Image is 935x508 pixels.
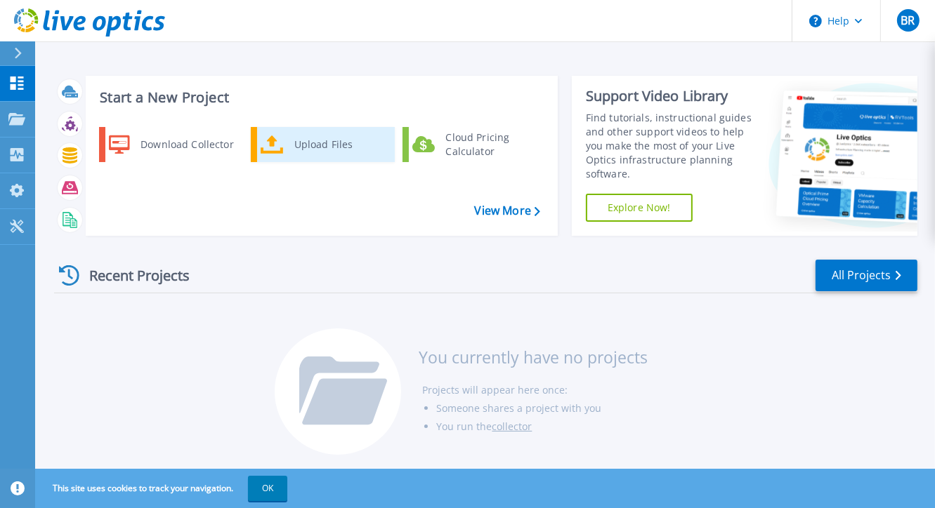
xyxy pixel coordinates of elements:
h3: Start a New Project [100,90,540,105]
span: BR [901,15,915,26]
div: Cloud Pricing Calculator [438,131,542,159]
a: collector [492,420,532,433]
a: All Projects [816,260,917,291]
li: You run the [436,417,648,436]
a: Download Collector [99,127,243,162]
button: OK [248,476,287,501]
div: Download Collector [133,131,240,159]
a: Cloud Pricing Calculator [403,127,547,162]
div: Recent Projects [54,258,209,293]
a: View More [475,204,540,218]
h3: You currently have no projects [419,349,648,365]
a: Upload Files [251,127,395,162]
div: Support Video Library [586,87,757,105]
li: Projects will appear here once: [422,381,648,399]
li: Someone shares a project with you [436,399,648,417]
span: This site uses cookies to track your navigation. [39,476,287,501]
div: Upload Files [287,131,391,159]
div: Find tutorials, instructional guides and other support videos to help you make the most of your L... [586,111,757,181]
a: Explore Now! [586,194,693,222]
